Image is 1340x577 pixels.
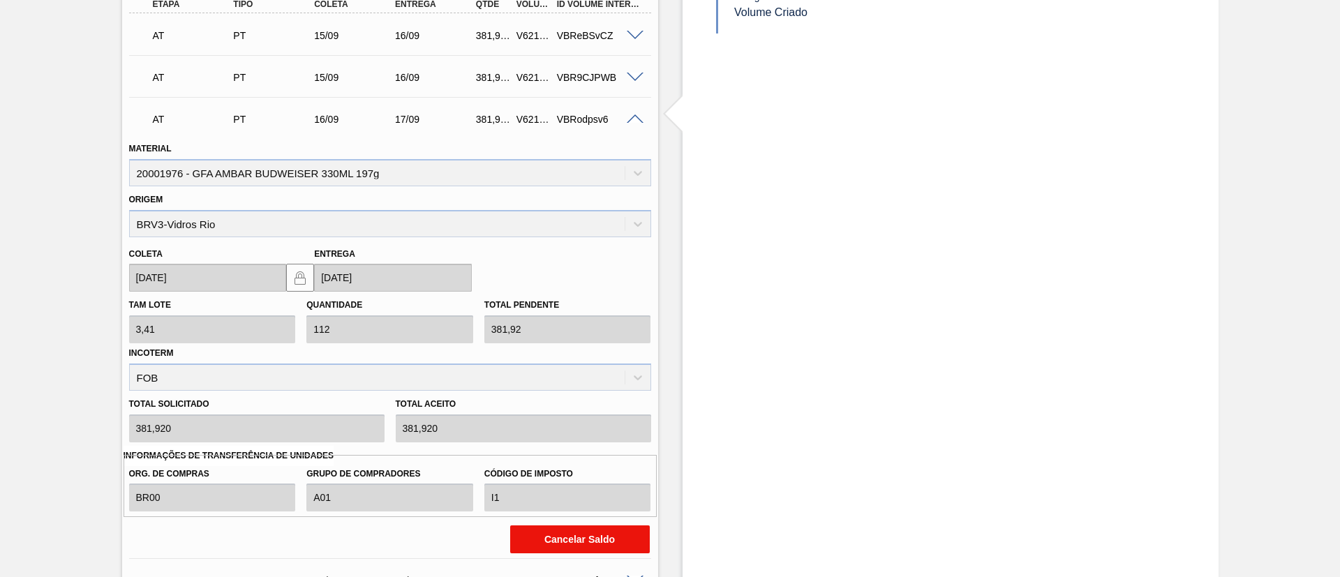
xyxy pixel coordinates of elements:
[230,72,320,83] div: Pedido de Transferência
[513,30,555,41] div: V621642
[311,72,401,83] div: 15/09/2025
[149,62,240,93] div: Aguardando Informações de Transporte
[292,269,308,286] img: locked
[314,264,472,292] input: dd/mm/yyyy
[129,300,171,310] label: Tam lote
[153,72,237,83] p: AT
[734,6,807,18] span: Volume Criado
[149,20,240,51] div: Aguardando Informações de Transporte
[129,348,174,358] label: Incoterm
[129,195,163,204] label: Origem
[153,114,237,125] p: AT
[314,249,355,259] label: Entrega
[149,104,240,135] div: Aguardando Informações de Transporte
[129,394,385,414] label: Total Solicitado
[553,30,644,41] div: VBReBSvCZ
[472,114,514,125] div: 381,920
[513,114,555,125] div: V621643
[472,30,514,41] div: 381,920
[129,264,287,292] input: dd/mm/yyyy
[230,114,320,125] div: Pedido de Transferência
[513,72,555,83] div: V621556
[306,300,362,310] label: Quantidade
[129,464,296,484] label: Org. de Compras
[153,30,237,41] p: AT
[392,72,482,83] div: 16/09/2025
[396,394,651,414] label: Total Aceito
[553,114,644,125] div: VBRodpsv6
[484,300,559,310] label: Total pendente
[306,464,473,484] label: Grupo de Compradores
[484,464,651,484] label: Código de Imposto
[553,72,644,83] div: VBR9CJPWB
[510,525,650,553] button: Cancelar Saldo
[129,144,172,153] label: Material
[129,249,163,259] label: Coleta
[286,264,314,292] button: locked
[124,446,334,466] label: Informações de Transferência de Unidades
[392,30,482,41] div: 16/09/2025
[230,30,320,41] div: Pedido de Transferência
[392,114,482,125] div: 17/09/2025
[311,30,401,41] div: 15/09/2025
[311,114,401,125] div: 16/09/2025
[472,72,514,83] div: 381,920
